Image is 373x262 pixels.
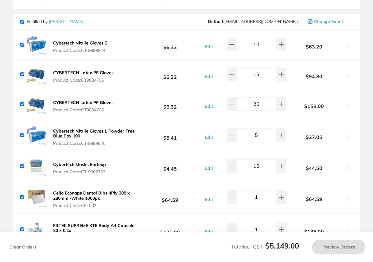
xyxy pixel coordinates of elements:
button: Edit [203,74,215,79]
button: Edit [203,44,215,49]
img: MXlqbzYyOQ [27,220,46,239]
p: Fulfilled by [27,19,83,24]
b: Default [208,19,223,24]
button: Edit [203,165,215,171]
span: save@adamdental.com.au [208,19,298,24]
b: $27.05 [286,134,342,140]
b: $94.80 [286,74,342,79]
button: CYBERTECH Latex PF Gloves Product Code:CT9884706 [51,100,115,113]
span: Product Code: CT-9889876 [53,141,135,146]
button: Edit [203,134,215,140]
span: Change Email [314,19,343,24]
button: Edit [203,197,215,202]
button: Clear Orders [8,240,38,254]
b: CYBERTECH Latex PF Gloves [53,70,114,75]
span: Product Code: CT9884705 [53,78,114,83]
img: dTA4cHh1Yw [27,35,46,54]
img: NDZxN3ZpbQ [27,64,46,84]
b: Cybertech Masks Earloop [53,162,106,167]
span: Product Code: CT9884706 [53,107,114,112]
b: Cybertech Nitrile Gloves S [53,40,107,46]
b: $135.00 [137,224,203,235]
b: $63.20 [286,44,342,49]
span: Product Code: CELL03 [53,203,135,208]
button: Edit [203,229,215,234]
a: [PERSON_NAME] [49,19,83,24]
b: $4.45 [137,160,203,172]
img: YjV1YTMxcQ [27,94,46,114]
button: Cybertech Masks Earloop Product Code:CT-9002733 [51,162,108,175]
b: FILTEK SUPREME XTE Body A4 Capsule 20 x 0.2g [53,223,134,233]
b: $6.32 [137,69,203,80]
b: $44.50 [286,165,342,171]
button: CYBERTECH Latex PF Gloves Product Code:CT9884705 [51,70,115,83]
b: $5.41 [137,129,203,141]
button: Edit [203,103,215,109]
b: $64.59 [137,191,203,203]
b: Cello Econaps Dental Bibs 4Ply 208 x 280mm -White 1000pk [53,190,130,201]
img: YTJib3R3ZA [27,156,46,176]
img: NW1qbmcxeQ [27,125,46,145]
span: Product Code: CT-9889874 [53,48,107,53]
button: Cybertech Nitrile Gloves S Product Code:CT-9889874 [51,40,109,53]
span: Product Code: CT-9002733 [53,169,106,174]
b: CYBERTECH Latex PF Gloves [53,100,114,105]
button: Change Email [306,19,353,24]
b: $135.00 [286,229,342,234]
b: $158.00 [286,103,342,109]
b: $6.32 [137,98,203,110]
button: Cybertech Nitrile Gloves L Powder Free Blue Box 100 Product Code:CT-9889876 [51,128,137,146]
button: Cello Econaps Dental Bibs 4Ply 208 x 280mm -White 1000pk Product Code:CELL03 [51,190,137,208]
b: Cybertech Nitrile Gloves L Powder Free Blue Box 100 [53,128,135,139]
img: NDZ1MjltNw [27,187,46,207]
b: $64.59 [286,196,342,202]
button: Preview Orders [312,240,365,254]
span: Total Incl. GST [231,244,299,250]
b: $6.32 [137,39,203,50]
b: $5,149.00 [265,241,299,250]
button: FILTEK SUPREME XTE Body A4 Capsule 20 x 0.2g Product Code:TM-5915A4B [51,223,137,241]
